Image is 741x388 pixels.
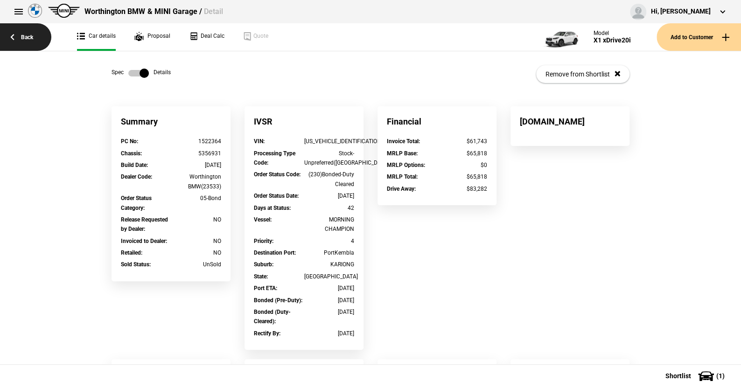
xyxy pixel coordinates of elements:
[254,138,265,145] strong: VIN :
[387,173,418,180] strong: MRLP Total :
[48,4,80,18] img: mini.png
[171,160,222,170] div: [DATE]
[171,236,222,246] div: NO
[536,65,629,83] button: Remove from Shortlist
[134,23,170,51] a: Proposal
[304,307,355,317] div: [DATE]
[121,238,167,244] strong: Invoiced to Dealer :
[304,215,355,234] div: MORNING CHAMPION
[121,216,168,232] strong: Release Requested by Dealer :
[254,309,291,325] strong: Bonded (Duty-Cleared) :
[254,171,301,178] strong: Order Status Code :
[171,215,222,224] div: NO
[171,194,222,203] div: 05-Bond
[171,137,222,146] div: 1522364
[304,149,355,168] div: Stock-Unpreferred([GEOGRAPHIC_DATA])
[304,329,355,338] div: [DATE]
[84,7,223,17] div: Worthington BMW & MINI Garage /
[121,162,148,168] strong: Build Date :
[387,138,420,145] strong: Invoice Total :
[254,261,273,268] strong: Suburb :
[716,373,725,379] span: ( 1 )
[171,260,222,269] div: UnSold
[254,150,295,166] strong: Processing Type Code :
[657,23,741,51] button: Add to Customer
[121,195,152,211] strong: Order Status Category :
[304,236,355,246] div: 4
[510,106,629,137] div: [DOMAIN_NAME]
[304,260,355,269] div: KARIONG
[304,170,355,189] div: (230)Bonded-Duty Cleared
[437,160,488,170] div: $0
[304,248,355,257] div: PortKembla
[121,138,138,145] strong: PC No :
[387,186,416,192] strong: Drive Away :
[437,172,488,181] div: $65,818
[437,137,488,146] div: $61,743
[77,23,116,51] a: Car details
[254,205,291,211] strong: Days at Status :
[254,285,277,291] strong: Port ETA :
[594,30,631,36] div: Model
[245,106,364,137] div: IVSR
[254,297,302,304] strong: Bonded (Pre-Duty) :
[121,261,151,268] strong: Sold Status :
[304,272,355,281] div: [GEOGRAPHIC_DATA]
[171,248,222,257] div: NO
[121,150,142,157] strong: Chassis :
[121,173,152,180] strong: Dealer Code :
[254,249,296,256] strong: Destination Port :
[304,203,355,213] div: 42
[254,330,280,337] strong: Rectify By :
[28,4,42,18] img: bmw.png
[304,284,355,293] div: [DATE]
[437,149,488,158] div: $65,818
[254,238,273,244] strong: Priority :
[112,69,171,78] div: Spec Details
[254,193,299,199] strong: Order Status Date :
[665,373,691,379] span: Shortlist
[377,106,496,137] div: Financial
[304,296,355,305] div: [DATE]
[171,172,222,191] div: Worthington BMW(23533)
[387,162,425,168] strong: MRLP Options :
[594,36,631,44] div: X1 xDrive20i
[203,7,223,16] span: Detail
[254,273,268,280] strong: State :
[254,216,272,223] strong: Vessel :
[437,184,488,194] div: $83,282
[304,137,355,146] div: [US_VEHICLE_IDENTIFICATION_NUMBER]
[171,149,222,158] div: 5356931
[112,106,231,137] div: Summary
[121,249,142,256] strong: Retailed :
[304,191,355,201] div: [DATE]
[387,150,418,157] strong: MRLP Base :
[651,364,741,388] button: Shortlist(1)
[651,7,711,16] div: Hi, [PERSON_NAME]
[189,23,224,51] a: Deal Calc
